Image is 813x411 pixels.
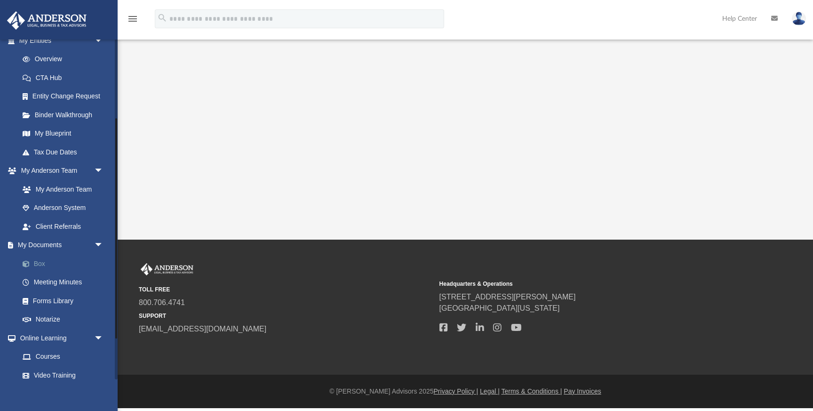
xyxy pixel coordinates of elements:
img: User Pic [792,12,806,25]
a: My Anderson Team [13,180,108,199]
span: arrow_drop_down [94,161,113,181]
a: Terms & Conditions | [502,387,562,395]
img: Anderson Advisors Platinum Portal [139,263,195,275]
a: Tax Due Dates [13,143,118,161]
a: Overview [13,50,118,69]
small: Headquarters & Operations [439,280,733,288]
div: © [PERSON_NAME] Advisors 2025 [118,387,813,396]
small: SUPPORT [139,312,433,320]
a: [GEOGRAPHIC_DATA][US_STATE] [439,304,560,312]
a: Pay Invoices [564,387,601,395]
a: My Blueprint [13,124,113,143]
span: arrow_drop_down [94,329,113,348]
span: arrow_drop_down [94,31,113,50]
a: Notarize [13,310,118,329]
a: Meeting Minutes [13,273,118,292]
span: arrow_drop_down [94,236,113,255]
a: My Documentsarrow_drop_down [7,236,118,255]
a: Legal | [480,387,500,395]
a: Video Training [13,366,108,385]
a: menu [127,18,138,24]
img: Anderson Advisors Platinum Portal [4,11,89,30]
a: Privacy Policy | [434,387,478,395]
a: Anderson System [13,199,113,218]
a: CTA Hub [13,68,118,87]
a: [EMAIL_ADDRESS][DOMAIN_NAME] [139,325,266,333]
a: Forms Library [13,291,113,310]
a: My Anderson Teamarrow_drop_down [7,161,113,180]
a: Box [13,254,118,273]
a: My Entitiesarrow_drop_down [7,31,118,50]
a: 800.706.4741 [139,298,185,306]
small: TOLL FREE [139,285,433,294]
a: Client Referrals [13,217,113,236]
i: menu [127,13,138,24]
i: search [157,13,167,23]
a: Entity Change Request [13,87,118,106]
a: Online Learningarrow_drop_down [7,329,113,347]
a: Binder Walkthrough [13,105,118,124]
a: [STREET_ADDRESS][PERSON_NAME] [439,293,576,301]
a: Courses [13,347,113,366]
